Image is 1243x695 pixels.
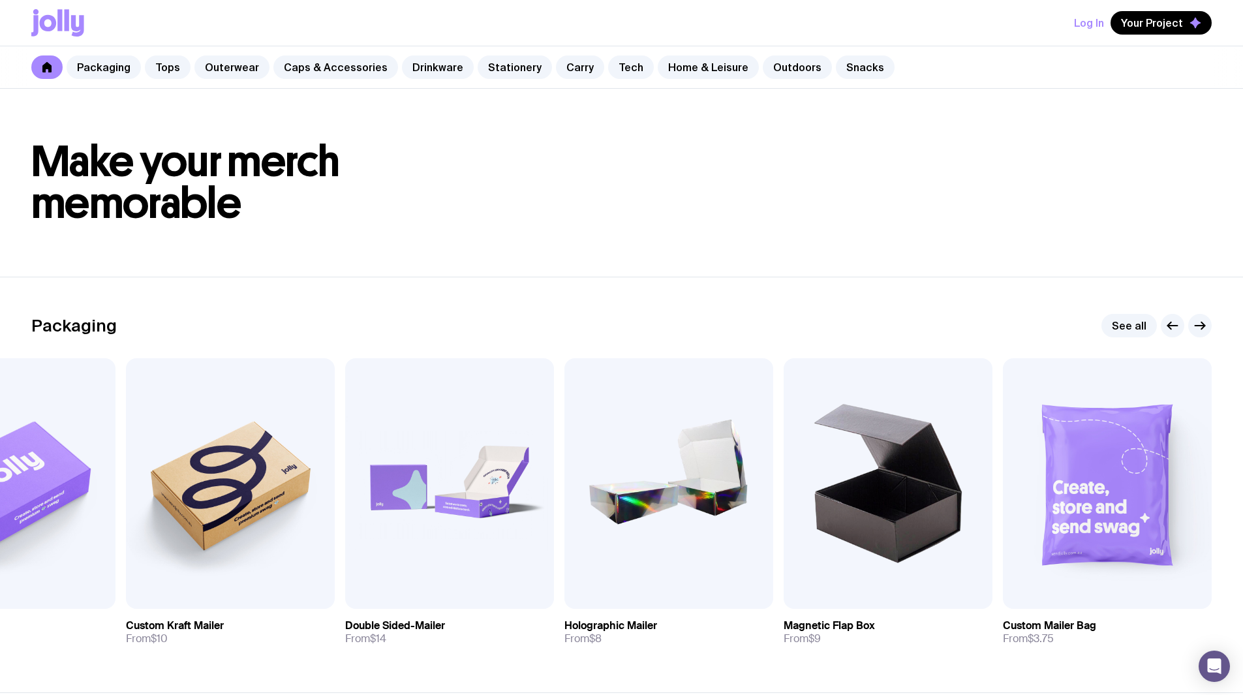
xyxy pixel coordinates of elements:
[126,609,335,656] a: Custom Kraft MailerFrom$10
[151,632,168,645] span: $10
[402,55,474,79] a: Drinkware
[608,55,654,79] a: Tech
[556,55,604,79] a: Carry
[589,632,602,645] span: $8
[784,619,875,632] h3: Magnetic Flap Box
[564,632,602,645] span: From
[1199,651,1230,682] div: Open Intercom Messenger
[126,619,224,632] h3: Custom Kraft Mailer
[145,55,191,79] a: Tops
[126,632,168,645] span: From
[763,55,832,79] a: Outdoors
[658,55,759,79] a: Home & Leisure
[1101,314,1157,337] a: See all
[478,55,552,79] a: Stationery
[31,136,340,229] span: Make your merch memorable
[564,609,773,656] a: Holographic MailerFrom$8
[1111,11,1212,35] button: Your Project
[345,619,445,632] h3: Double Sided-Mailer
[345,609,554,656] a: Double Sided-MailerFrom$14
[273,55,398,79] a: Caps & Accessories
[194,55,269,79] a: Outerwear
[564,619,657,632] h3: Holographic Mailer
[31,316,117,335] h2: Packaging
[784,609,992,656] a: Magnetic Flap BoxFrom$9
[370,632,386,645] span: $14
[1121,16,1183,29] span: Your Project
[1003,632,1054,645] span: From
[1028,632,1054,645] span: $3.75
[67,55,141,79] a: Packaging
[1074,11,1104,35] button: Log In
[345,632,386,645] span: From
[784,632,821,645] span: From
[1003,619,1096,632] h3: Custom Mailer Bag
[1003,609,1212,656] a: Custom Mailer BagFrom$3.75
[836,55,895,79] a: Snacks
[808,632,821,645] span: $9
